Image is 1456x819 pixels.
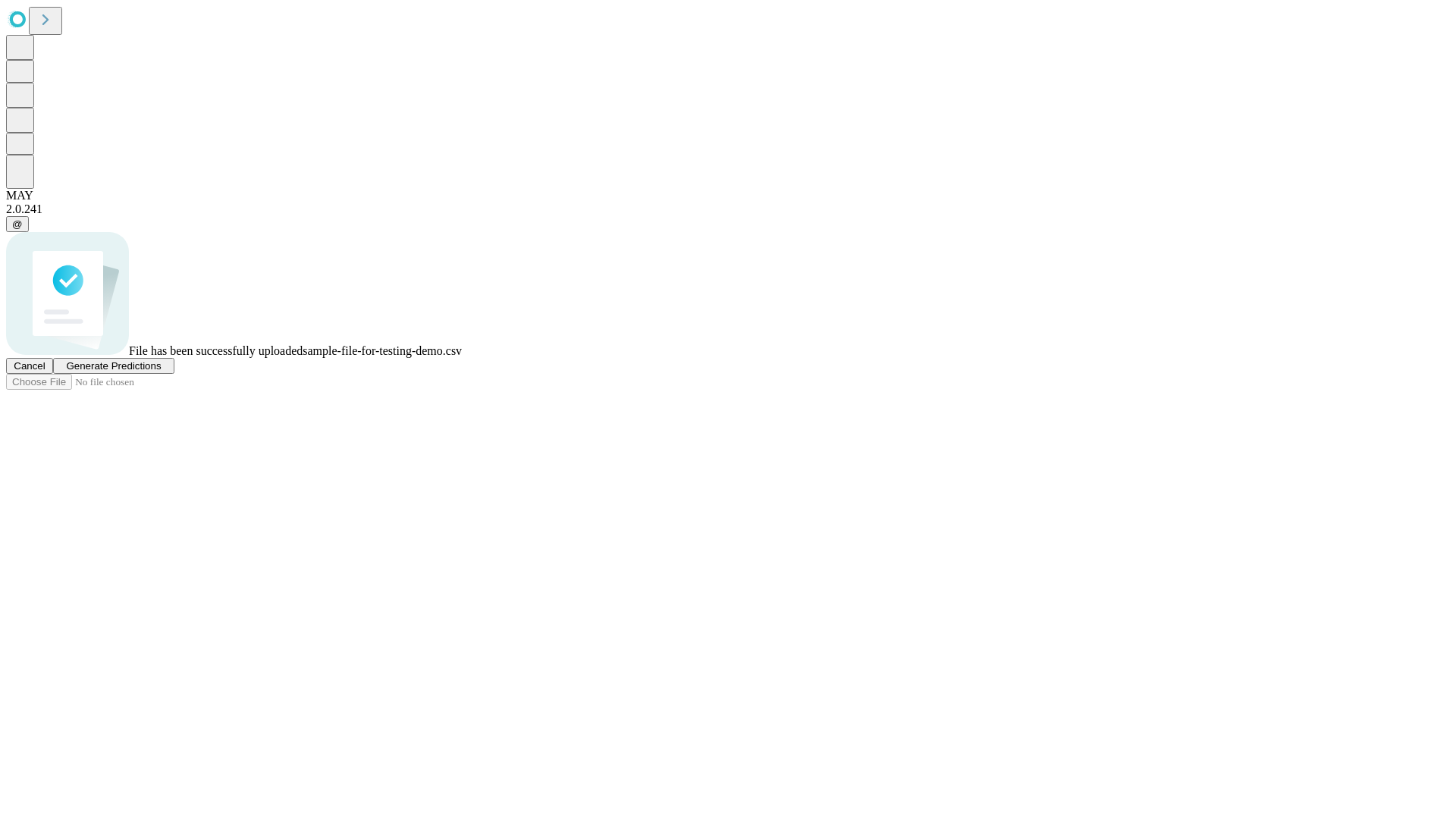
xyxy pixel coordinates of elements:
button: @ [6,216,29,232]
span: @ [12,218,23,230]
button: Cancel [6,358,53,374]
div: 2.0.241 [6,202,1450,216]
span: sample-file-for-testing-demo.csv [303,344,462,357]
span: Cancel [14,360,45,372]
span: Generate Predictions [66,360,161,372]
span: File has been successfully uploaded [129,344,303,357]
button: Generate Predictions [53,358,174,374]
div: MAY [6,189,1450,202]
